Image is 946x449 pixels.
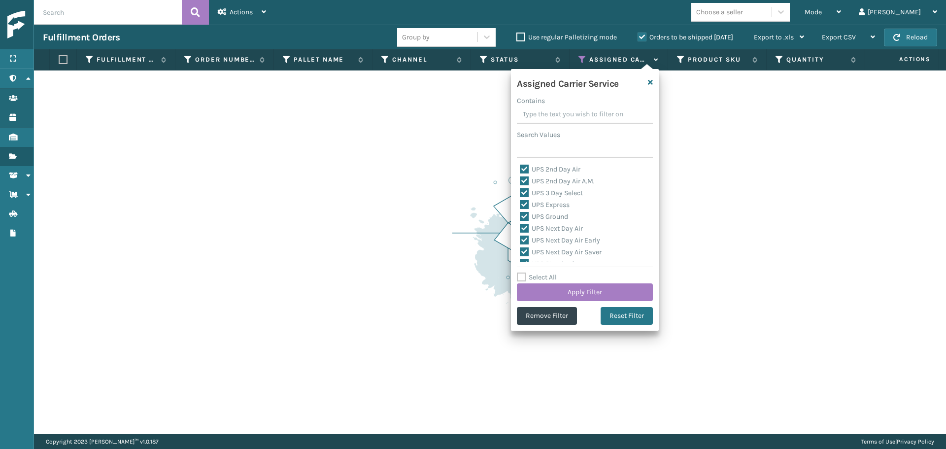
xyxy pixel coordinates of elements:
label: Select All [517,273,557,281]
label: Fulfillment Order Id [97,55,156,64]
input: Type the text you wish to filter on [517,106,653,124]
span: Mode [805,8,822,16]
label: Orders to be shipped [DATE] [638,33,733,41]
label: UPS 2nd Day Air A.M. [520,177,595,185]
label: UPS Ground [520,212,568,221]
label: Assigned Carrier Service [589,55,649,64]
button: Reload [884,29,937,46]
button: Remove Filter [517,307,577,325]
label: Order Number [195,55,255,64]
img: logo [7,11,96,39]
a: Terms of Use [861,438,895,445]
label: Quantity [786,55,846,64]
label: UPS Next Day Air Early [520,236,600,244]
label: Status [491,55,550,64]
label: UPS 2nd Day Air [520,165,580,173]
label: Product SKU [688,55,747,64]
span: Actions [230,8,253,16]
label: Channel [392,55,452,64]
label: UPS Next Day Air Saver [520,248,602,256]
label: UPS Standard [520,260,574,268]
h4: Assigned Carrier Service [517,75,619,90]
label: UPS 3 Day Select [520,189,583,197]
div: | [861,434,934,449]
a: Privacy Policy [897,438,934,445]
button: Apply Filter [517,283,653,301]
span: Export to .xls [754,33,794,41]
h3: Fulfillment Orders [43,32,120,43]
label: UPS Express [520,201,570,209]
label: Search Values [517,130,560,140]
span: Actions [868,51,937,68]
label: UPS Next Day Air [520,224,583,233]
label: Pallet Name [294,55,353,64]
div: Group by [402,32,430,42]
p: Copyright 2023 [PERSON_NAME]™ v 1.0.187 [46,434,159,449]
label: Use regular Palletizing mode [516,33,617,41]
button: Reset Filter [601,307,653,325]
label: Contains [517,96,545,106]
span: Export CSV [822,33,856,41]
div: Choose a seller [696,7,743,17]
